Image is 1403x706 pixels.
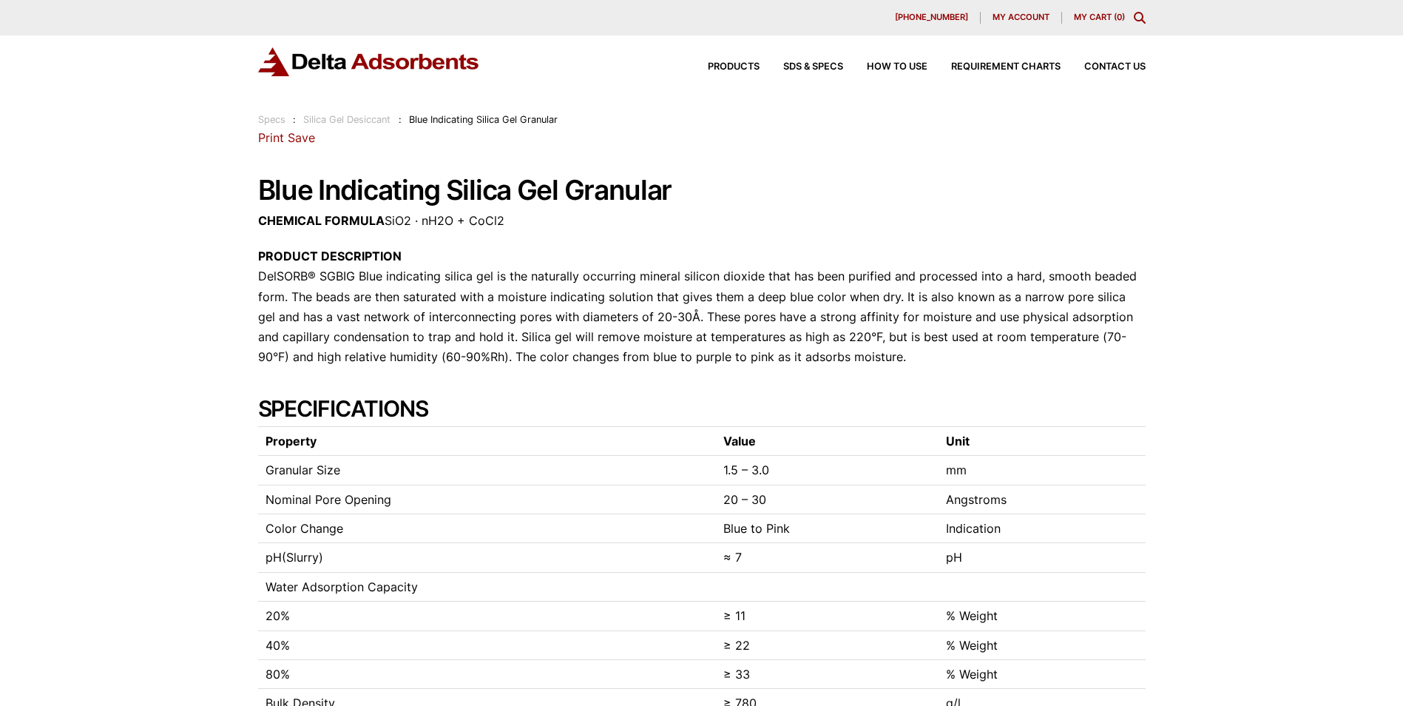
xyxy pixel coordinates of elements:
span: Contact Us [1084,62,1146,72]
a: Silica Gel Desiccant [303,114,391,125]
span: 0 [1117,12,1122,22]
a: My Cart (0) [1074,12,1125,22]
span: [PHONE_NUMBER] [895,13,968,21]
h1: Blue Indicating Silica Gel Granular [258,175,1146,206]
td: pH(Slurry) [258,543,716,572]
td: 20 – 30 [716,485,939,514]
a: Products [684,62,760,72]
td: Color Change [258,514,716,543]
p: SiO2 · nH2O + CoCl2 [258,211,1146,231]
a: Print [258,130,284,145]
strong: Property [266,434,317,448]
td: 20% [258,602,716,631]
strong: Value [723,434,756,448]
td: Indication [939,514,1145,543]
span: My account [993,13,1049,21]
span: Blue Indicating Silica Gel Granular [409,114,558,125]
strong: Unit [946,434,970,448]
a: Save [288,130,315,145]
td: 1.5 – 3.0 [716,456,939,485]
td: 40% [258,631,716,659]
span: SDS & SPECS [783,62,843,72]
span: : [293,114,296,125]
img: Delta Adsorbents [258,47,480,76]
td: ≈ 7 [716,543,939,572]
a: Requirement Charts [927,62,1061,72]
div: Toggle Modal Content [1134,12,1146,24]
td: ≥ 22 [716,631,939,659]
td: Blue to Pink [716,514,939,543]
td: Water Adsorption Capacity [258,572,716,601]
span: Products [708,62,760,72]
a: Contact Us [1061,62,1146,72]
strong: CHEMICAL FORMULA [258,213,385,228]
td: ≥ 11 [716,602,939,631]
td: 80% [258,659,716,688]
span: How to Use [867,62,927,72]
p: DelSORB® SGBIG Blue indicating silica gel is the naturally occurring mineral silicon dioxide that... [258,246,1146,367]
h2: SPECIFICATIONS [258,395,1146,422]
td: % Weight [939,659,1145,688]
td: pH [939,543,1145,572]
td: Angstroms [939,485,1145,514]
td: mm [939,456,1145,485]
a: [PHONE_NUMBER] [883,12,981,24]
strong: PRODUCT DESCRIPTION [258,249,402,263]
a: My account [981,12,1062,24]
td: % Weight [939,631,1145,659]
a: How to Use [843,62,927,72]
td: ≥ 33 [716,659,939,688]
span: Requirement Charts [951,62,1061,72]
td: Nominal Pore Opening [258,485,716,514]
td: Granular Size [258,456,716,485]
a: Specs [258,114,285,125]
span: : [399,114,402,125]
a: SDS & SPECS [760,62,843,72]
td: % Weight [939,602,1145,631]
